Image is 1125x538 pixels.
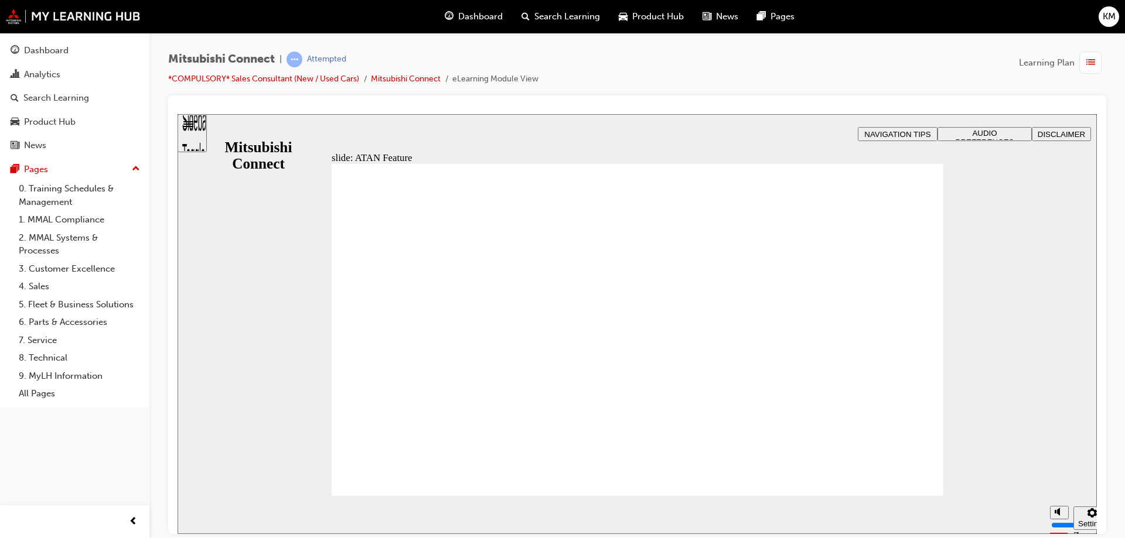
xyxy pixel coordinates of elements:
button: Learning Plan [1019,52,1106,74]
span: News [716,10,738,23]
span: | [279,53,282,66]
a: 5. Fleet & Business Solutions [14,296,145,314]
a: All Pages [14,385,145,403]
div: Dashboard [24,44,69,57]
span: pages-icon [757,9,766,24]
button: KM [1099,6,1119,27]
span: guage-icon [11,46,19,56]
span: news-icon [703,9,711,24]
span: news-icon [11,141,19,151]
span: guage-icon [445,9,454,24]
div: Settings [901,405,929,414]
span: list-icon [1086,56,1095,70]
span: Learning Plan [1019,56,1075,70]
a: news-iconNews [693,5,748,29]
a: search-iconSearch Learning [512,5,609,29]
span: Pages [771,10,795,23]
span: search-icon [521,9,530,24]
span: search-icon [11,93,19,104]
a: News [5,135,145,156]
span: up-icon [132,162,140,177]
button: Settings [896,392,933,416]
span: learningRecordVerb_ATTEMPT-icon [287,52,302,67]
div: News [24,139,46,152]
span: car-icon [619,9,628,24]
a: 4. Sales [14,277,145,296]
span: Search Learning [534,10,600,23]
input: volume [874,406,949,416]
span: Product Hub [632,10,684,23]
a: Search Learning [5,87,145,109]
a: 2. MMAL Systems & Processes [14,229,145,260]
a: 7. Service [14,331,145,349]
span: chart-icon [11,70,19,80]
a: 6. Parts & Accessories [14,313,145,331]
button: DISCLAIMER [854,13,913,27]
a: 8. Technical [14,349,145,367]
a: Product Hub [5,111,145,133]
a: *COMPULSORY* Sales Consultant (New / Used Cars) [168,74,359,84]
button: NAVIGATION TIPS [680,13,760,27]
div: Attempted [307,54,346,65]
div: misc controls [867,382,913,420]
a: car-iconProduct Hub [609,5,693,29]
a: 0. Training Schedules & Management [14,180,145,211]
div: Analytics [24,68,60,81]
span: NAVIGATION TIPS [687,16,753,25]
a: Dashboard [5,40,145,61]
span: car-icon [11,117,19,128]
span: Mitsubishi Connect [168,53,275,66]
a: 1. MMAL Compliance [14,211,145,229]
img: mmal [6,9,141,24]
span: Dashboard [458,10,503,23]
button: Pages [5,159,145,180]
button: AUDIO PREFERENCES [760,13,854,27]
span: prev-icon [129,515,138,529]
div: Pages [24,163,48,176]
button: Mute (Ctrl+Alt+M) [872,392,891,405]
label: Zoom to fit [896,416,919,450]
a: Analytics [5,64,145,85]
span: DISCLAIMER [860,16,908,25]
a: 9. MyLH Information [14,367,145,385]
a: pages-iconPages [748,5,804,29]
div: Search Learning [23,91,89,105]
span: AUDIO PREFERENCES [778,15,837,32]
span: KM [1103,10,1116,23]
a: 3. Customer Excellence [14,260,145,278]
li: eLearning Module View [452,73,538,86]
a: Mitsubishi Connect [371,74,441,84]
a: guage-iconDashboard [435,5,512,29]
div: Product Hub [24,115,76,129]
span: pages-icon [11,165,19,175]
button: DashboardAnalyticsSearch LearningProduct HubNews [5,37,145,159]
